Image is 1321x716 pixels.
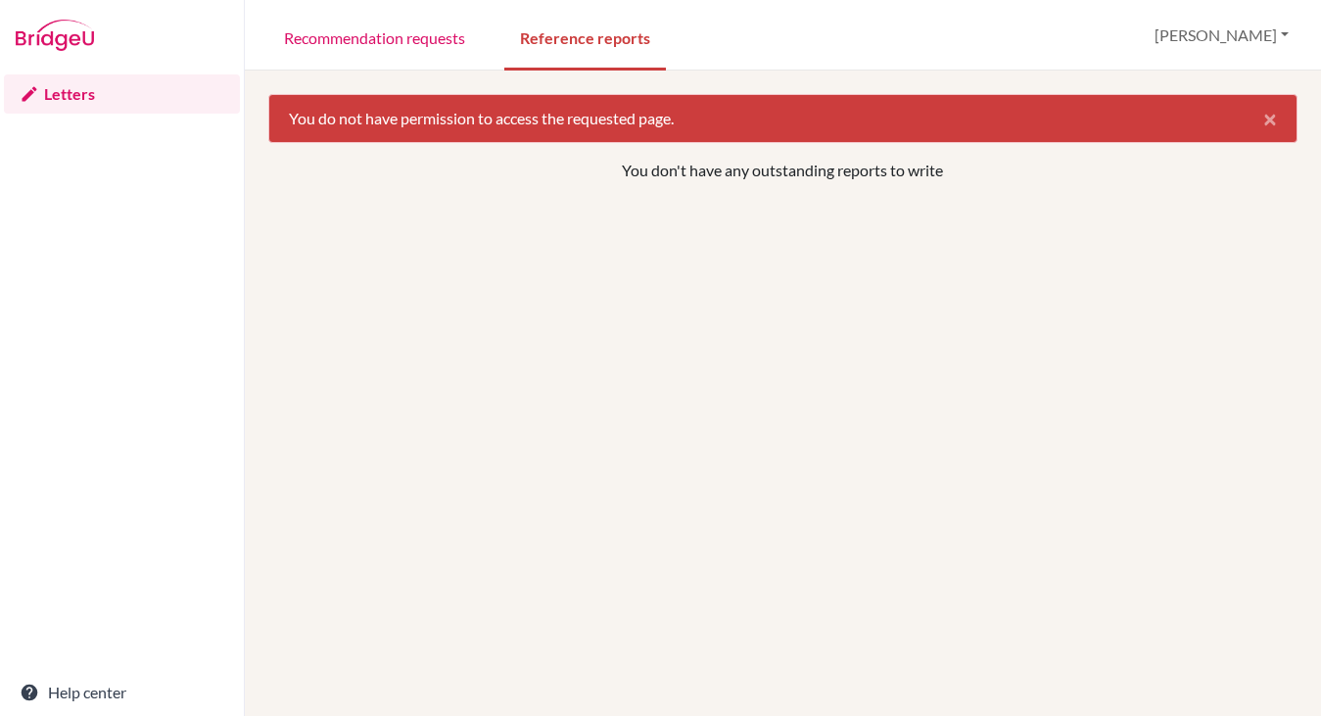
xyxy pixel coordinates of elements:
div: You do not have permission to access the requested page. [268,94,1297,143]
a: Reference reports [504,3,666,71]
a: Letters [4,74,240,114]
a: Help center [4,673,240,712]
button: [PERSON_NAME] [1146,17,1297,54]
p: You don't have any outstanding reports to write [369,159,1198,182]
button: Close [1244,95,1297,142]
a: Recommendation requests [268,3,481,71]
span: × [1263,104,1277,132]
img: Bridge-U [16,20,94,51]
